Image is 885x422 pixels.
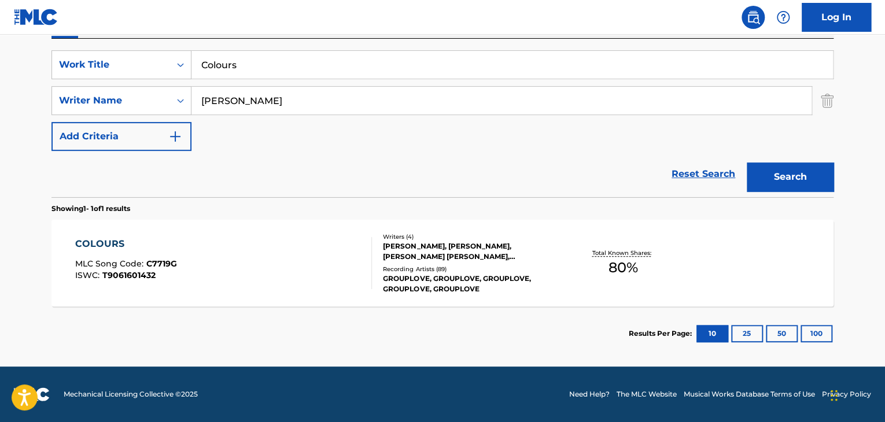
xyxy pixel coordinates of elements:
[51,203,130,214] p: Showing 1 - 1 of 1 results
[75,258,146,269] span: MLC Song Code :
[666,161,741,187] a: Reset Search
[383,232,558,241] div: Writers ( 4 )
[383,241,558,262] div: [PERSON_NAME], [PERSON_NAME], [PERSON_NAME] [PERSON_NAME], [PERSON_NAME]
[102,270,156,280] span: T9061601432
[51,50,834,197] form: Search Form
[14,387,50,401] img: logo
[383,265,558,273] div: Recording Artists ( 89 )
[772,6,795,29] div: Help
[383,273,558,294] div: GROUPLOVE, GROUPLOVE, GROUPLOVE, GROUPLOVE, GROUPLOVE
[696,325,728,342] button: 10
[822,389,871,399] a: Privacy Policy
[168,129,182,143] img: 9d2ae6d4665cec9f34b9.svg
[831,378,838,413] div: Drag
[742,6,765,29] a: Public Search
[617,389,677,399] a: The MLC Website
[75,270,102,280] span: ISWC :
[592,249,654,257] p: Total Known Shares:
[608,257,637,278] span: 80 %
[51,220,834,306] a: COLOURSMLC Song Code:C7719GISWC:T9061601432Writers (4)[PERSON_NAME], [PERSON_NAME], [PERSON_NAME]...
[821,86,834,115] img: Delete Criterion
[59,94,163,108] div: Writer Name
[827,367,885,422] iframe: Chat Widget
[75,237,177,251] div: COLOURS
[731,325,763,342] button: 25
[746,10,760,24] img: search
[776,10,790,24] img: help
[629,328,695,339] p: Results Per Page:
[64,389,198,399] span: Mechanical Licensing Collective © 2025
[146,258,177,269] span: C7719G
[51,122,191,151] button: Add Criteria
[802,3,871,32] a: Log In
[14,9,58,25] img: MLC Logo
[766,325,798,342] button: 50
[747,162,834,191] button: Search
[569,389,610,399] a: Need Help?
[801,325,832,342] button: 100
[684,389,815,399] a: Musical Works Database Terms of Use
[59,58,163,72] div: Work Title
